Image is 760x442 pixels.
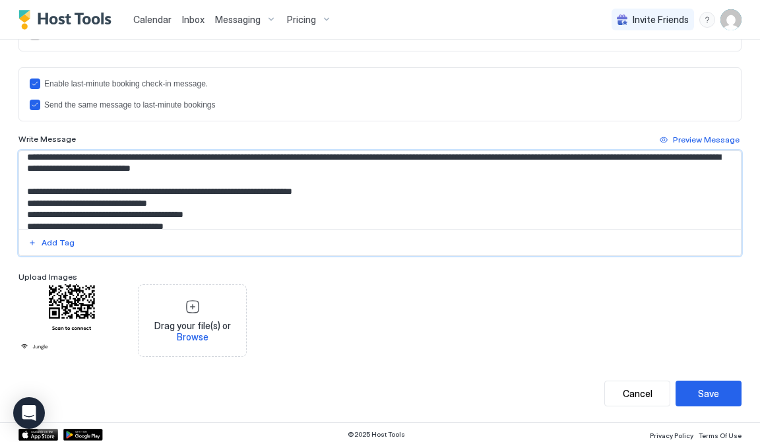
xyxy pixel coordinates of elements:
button: Save [676,381,742,406]
span: Inbox [182,14,205,25]
span: Write Message [18,134,76,144]
div: Send the same message to last-minute bookings [44,100,215,110]
div: Open Intercom Messenger [13,397,45,429]
a: Calendar [133,13,172,26]
a: Terms Of Use [699,427,742,441]
div: Enable last-minute booking check-in message. [44,79,208,88]
div: lastMinuteMessageIsTheSame [30,100,730,110]
button: Cancel [604,381,670,406]
div: menu [699,12,715,28]
a: Google Play Store [63,429,103,441]
span: Calendar [133,14,172,25]
a: Host Tools Logo [18,10,117,30]
span: Pricing [287,14,316,26]
a: App Store [18,429,58,441]
span: Messaging [215,14,261,26]
span: © 2025 Host Tools [348,430,405,439]
a: Inbox [182,13,205,26]
div: lastMinuteMessageEnabled [30,79,730,89]
span: Privacy Policy [650,431,693,439]
div: Cancel [623,387,652,400]
div: Add Tag [42,237,75,249]
button: Preview Message [658,132,742,148]
span: Terms Of Use [699,431,742,439]
div: View image [18,284,127,357]
textarea: Input Field [19,151,741,229]
div: Save [698,387,719,400]
span: Upload Images [18,272,77,282]
span: Drag your file(s) or [144,320,241,343]
span: Browse [177,331,208,342]
span: Invite Friends [633,14,689,26]
button: Add Tag [26,235,77,251]
a: Privacy Policy [650,427,693,441]
div: User profile [720,9,742,30]
div: Preview Message [673,134,740,146]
